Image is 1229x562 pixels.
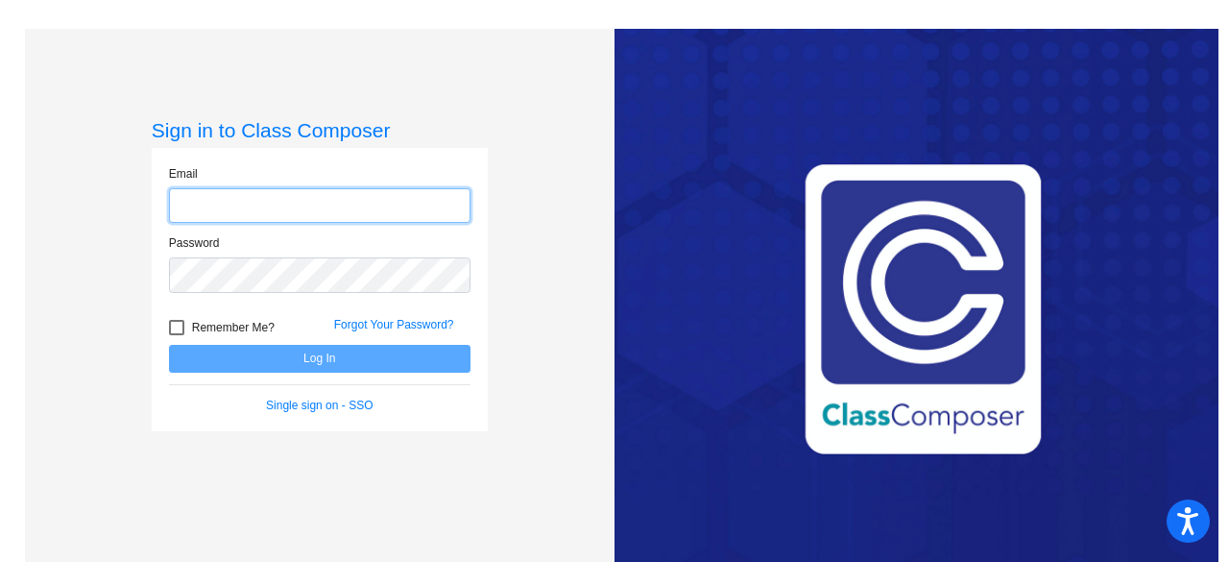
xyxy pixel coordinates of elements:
button: Log In [169,345,470,373]
label: Email [169,165,198,183]
a: Single sign on - SSO [266,399,373,412]
label: Password [169,234,220,252]
h3: Sign in to Class Composer [152,118,488,142]
span: Remember Me? [192,316,275,339]
a: Forgot Your Password? [334,318,454,331]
